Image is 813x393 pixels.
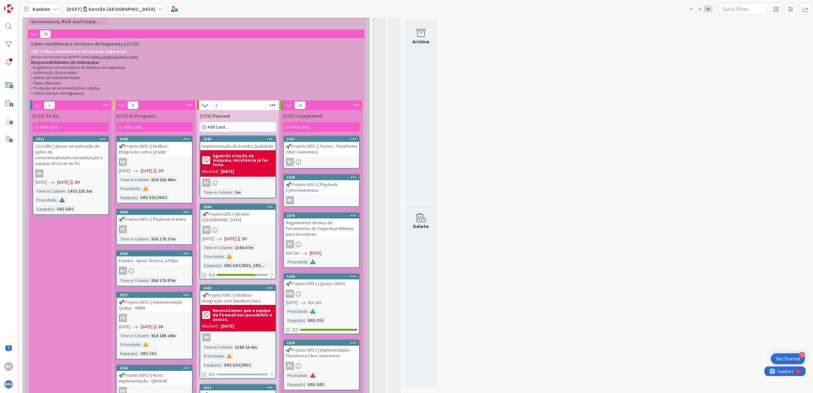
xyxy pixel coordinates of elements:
span: 1 [44,101,55,109]
div: Prioridade [202,352,224,360]
div: 🚀Projeto IGFEJ | Playbook Eramba [117,215,192,223]
div: 🚀Projeto IGFEJ | Implementação - Plataforma Ciber Awareness [284,346,359,360]
div: 🚀Projeto IGFEJ | Nova Implementação - QRADAR [117,371,192,385]
div: Equipa(s) [35,205,54,212]
span: : [65,188,66,195]
div: VN [35,169,43,178]
div: VN [202,333,211,342]
strong: CSS = Ciber-resiliência e Serviços de Segurança [31,49,126,54]
div: [DATE] [221,168,234,175]
div: 3m [233,189,242,196]
div: 1412 [36,137,108,141]
span: Add Card... [291,124,311,130]
span: : [140,185,141,192]
div: 1827 [120,293,192,297]
div: 1599 [120,137,192,141]
div: 1602 [203,286,276,290]
div: HN [284,290,359,298]
div: RC [286,362,294,370]
div: RC [202,179,211,187]
span: : [149,332,150,339]
span: : [307,372,308,379]
div: NS [117,158,192,166]
span: : [221,361,222,368]
div: Prioridade [119,341,140,348]
div: 1878 [287,213,359,218]
div: Implementação do Eramba Qualidade [200,142,276,150]
div: 1937 [284,136,359,142]
div: RC [200,179,276,187]
img: avatar [4,380,13,389]
div: SRI| GRC [55,205,76,212]
span: : [305,317,306,324]
span: Governance, Risk and Compliance [GRC] [31,18,101,25]
div: 55d 17h 37m [150,235,177,242]
img: Visit kanbanzone.com [4,4,13,13]
div: 91d 18h 24m [150,332,177,339]
div: SRI| SOC/NOC, SRI|... [222,262,266,269]
span: : [57,196,58,204]
div: 1938🚀Projeto IGFEJ | Playbook Eramba [117,209,192,223]
div: HN [286,290,294,298]
div: RC [286,158,294,166]
span: [DATE] [141,323,152,330]
div: Blocked: [202,323,219,330]
div: Time in Column [202,244,232,251]
div: RC [284,240,359,248]
div: Blocked: [202,168,219,175]
a: [EMAIL_ADDRESS][DOMAIN_NAME] [92,55,138,59]
span: 3x [704,6,713,12]
span: : [224,352,225,360]
div: Get Started [776,356,800,362]
span: : [138,350,139,357]
div: 1604🚀Projeto IGFEJ | Broker - [GEOGRAPHIC_DATA] [200,204,276,224]
b: [DSST]🎽Gestão [GEOGRAPHIC_DATA] [67,6,155,12]
b: Necessitamos que a equipa de Firewall nos possibilite o acesso. [213,308,274,322]
div: Time in Column [35,188,65,195]
i: Not Set [308,300,322,305]
span: : [138,194,139,201]
div: 1878 [284,213,359,219]
div: 1606 [284,274,359,279]
span: : [149,277,150,284]
div: 1937🚀Projeto IGFEJ | Testes - Plataforma Ciber Awareness [284,136,359,156]
div: 1939 [284,174,359,180]
div: 1878Regulamento técnico de Ferramentas de Segurança Mínimas para Servidores [284,213,359,238]
div: VN [33,169,108,178]
div: Prioridade [202,253,224,260]
div: Prioridade [286,308,307,315]
div: RC [284,158,359,166]
div: RC [286,240,294,248]
input: Quick Filter... [719,3,767,15]
div: 1936 [117,251,192,256]
span: : [232,244,233,251]
span: • Gestão de Vulnerabilidades [31,75,80,80]
div: 1606🚀Projeto IGFEJ | Qualys (WAS) [284,274,359,288]
span: : [232,344,233,351]
div: Open Get Started checklist, remaining modules: 4 [771,353,805,364]
div: SRI| SOC/NOC [139,194,169,201]
div: Time in Column [119,176,149,183]
span: : [307,308,308,315]
div: 🚀Projeto IGFEJ | Redbox - Integração com o Qradar [117,142,192,156]
div: DD [117,314,192,322]
div: 1826 [120,366,192,370]
div: DD [119,314,127,322]
div: 1946 [203,137,276,141]
div: 1938 [120,210,192,214]
div: Time in Column [119,235,149,242]
div: RC [117,225,192,234]
div: 1412CSS/GRC | Apoiar na realização de ações de consciencialização/sensibilização a equipas técnic... [33,136,108,167]
div: 1936 [120,251,192,256]
span: 1x [687,6,695,12]
span: : [224,253,225,260]
span: [DATE] [286,299,298,306]
div: 3M [158,323,163,330]
span: [Responsável de Subequipa] [PERSON_NAME] | [31,55,92,59]
div: 🚀Projeto IGFEJ | Broker - [GEOGRAPHIC_DATA] [200,210,276,224]
div: Equipa(s) [119,350,138,357]
div: 1938 [117,209,192,215]
div: Time in Column [202,344,232,351]
div: VN [202,226,211,234]
strong: Responsabilidades da Subequipa: [31,60,100,65]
